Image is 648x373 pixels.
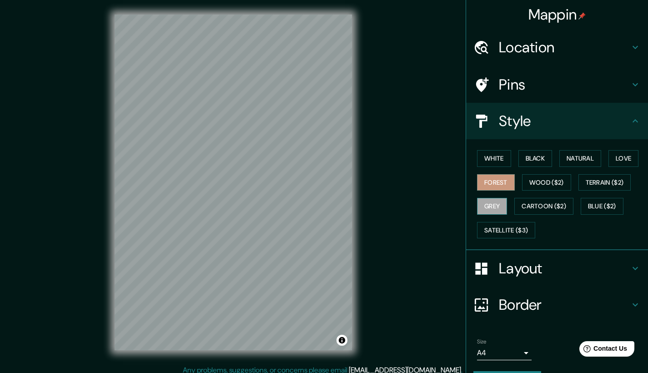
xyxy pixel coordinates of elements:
button: Wood ($2) [522,174,571,191]
div: Layout [466,250,648,287]
button: Toggle attribution [337,335,347,346]
h4: Mappin [528,5,586,24]
label: Size [477,338,487,346]
button: White [477,150,511,167]
h4: Pins [499,76,630,94]
button: Forest [477,174,515,191]
button: Love [608,150,638,167]
div: Location [466,29,648,66]
button: Grey [477,198,507,215]
div: Style [466,103,648,139]
iframe: Help widget launcher [567,338,638,363]
button: Natural [559,150,601,167]
h4: Layout [499,259,630,277]
button: Black [518,150,553,167]
button: Terrain ($2) [578,174,631,191]
h4: Border [499,296,630,314]
h4: Style [499,112,630,130]
button: Cartoon ($2) [514,198,573,215]
button: Blue ($2) [581,198,623,215]
button: Satellite ($3) [477,222,535,239]
h4: Location [499,38,630,56]
div: Pins [466,66,648,103]
div: A4 [477,346,532,360]
img: pin-icon.png [578,12,586,20]
div: Border [466,287,648,323]
canvas: Map [115,15,352,350]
